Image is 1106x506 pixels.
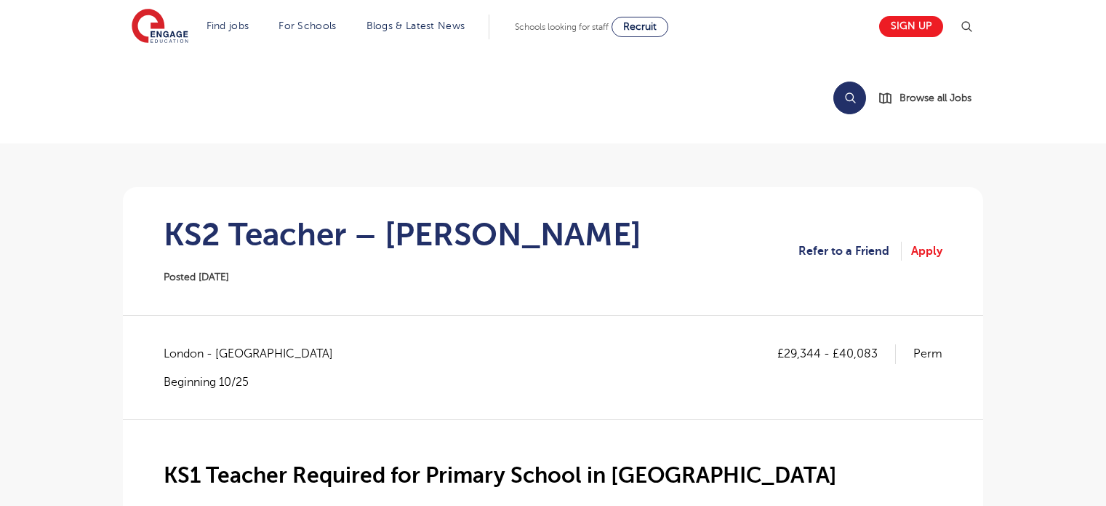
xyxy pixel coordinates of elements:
a: Blogs & Latest News [366,20,465,31]
h1: KS2 Teacher – [PERSON_NAME] [164,216,641,253]
p: Perm [913,344,942,363]
p: Beginning 10/25 [164,374,348,390]
p: £29,344 - £40,083 [777,344,896,363]
span: London - [GEOGRAPHIC_DATA] [164,344,348,363]
a: Apply [911,242,942,261]
button: Search [833,82,866,114]
span: Browse all Jobs [899,90,971,106]
span: Posted [DATE] [164,272,229,282]
a: Browse all Jobs [878,90,983,106]
span: Schools looking for staff [515,22,609,32]
a: For Schools [278,20,336,31]
span: Recruit [623,21,657,32]
a: Refer to a Friend [798,242,902,261]
a: Recruit [612,17,668,37]
a: Sign up [879,16,943,37]
img: Engage Education [132,9,188,45]
a: Find jobs [207,20,249,31]
h2: KS1 Teacher Required for Primary School in [GEOGRAPHIC_DATA] [164,463,942,488]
